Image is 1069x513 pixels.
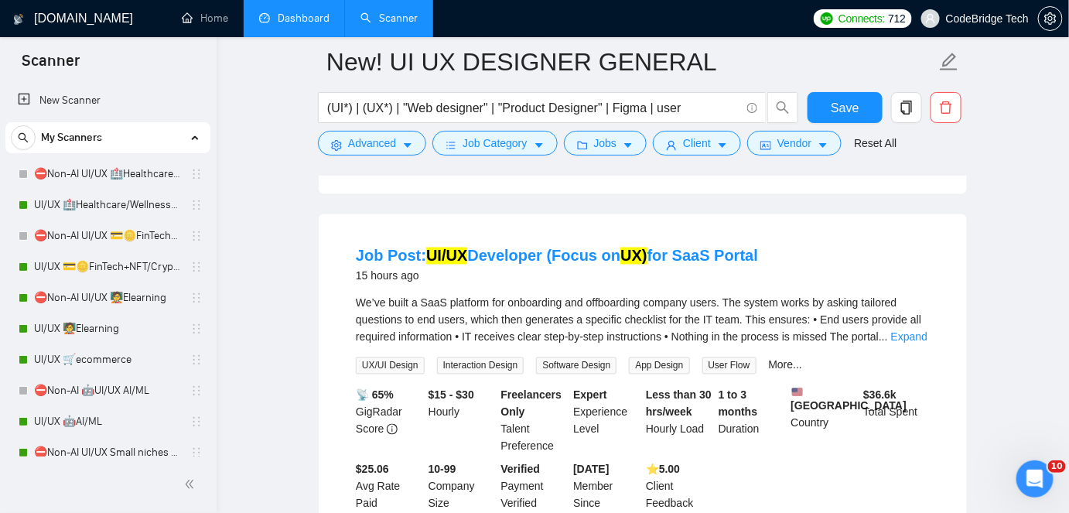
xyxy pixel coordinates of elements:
[768,101,797,115] span: search
[34,282,181,313] a: ⛔Non-AI UI/UX 🧑‍🏫Elearning
[831,98,859,118] span: Save
[777,135,811,152] span: Vendor
[888,10,905,27] span: 712
[760,139,771,151] span: idcard
[34,344,181,375] a: UI/UX 🛒ecommerce
[356,357,425,374] span: UX/UI Design
[534,139,545,151] span: caret-down
[331,139,342,151] span: setting
[838,10,885,27] span: Connects:
[854,135,897,152] a: Reset All
[356,463,389,476] b: $25.06
[353,387,425,455] div: GigRadar Score
[683,135,711,152] span: Client
[925,13,936,24] span: user
[666,139,677,151] span: user
[41,122,102,153] span: My Scanners
[570,387,643,455] div: Experience Level
[863,389,897,402] b: $ 36.6k
[646,463,680,476] b: ⭐️ 5.00
[429,463,456,476] b: 10-99
[788,387,861,455] div: Country
[356,389,394,402] b: 📡 65%
[327,98,740,118] input: Search Freelance Jobs...
[259,12,330,25] a: dashboardDashboard
[356,295,930,346] div: We’ve built a SaaS platform for onboarding and offboarding company users. The system works by ask...
[437,357,524,374] span: Interaction Design
[891,331,927,344] a: Expand
[564,131,647,156] button: folderJobscaret-down
[12,132,35,143] span: search
[643,461,716,512] div: Client Feedback
[190,416,203,428] span: holder
[1038,12,1063,25] a: setting
[326,43,936,81] input: Scanner name...
[34,190,181,221] a: UI/UX 🏥Healthcare/Wellness/Sports/Fitness
[769,359,803,371] a: More...
[34,251,181,282] a: UI/UX 💳🪙FinTech+NFT/Crypto/Blockchain/Casino
[620,248,647,265] mark: UX)
[425,461,498,512] div: Company Size
[5,85,210,116] li: New Scanner
[501,389,562,419] b: Freelancers Only
[182,12,228,25] a: homeHome
[653,131,741,156] button: userClientcaret-down
[719,389,758,419] b: 1 to 3 months
[34,375,181,406] a: ⛔Non-AI 🤖UI/UX AI/ML
[716,387,788,455] div: Duration
[432,131,557,156] button: barsJob Categorycaret-down
[570,461,643,512] div: Member Since
[879,331,888,344] span: ...
[623,139,634,151] span: caret-down
[463,135,527,152] span: Job Category
[1039,12,1062,25] span: setting
[190,261,203,273] span: holder
[13,7,24,32] img: logo
[498,461,571,512] div: Payment Verified
[891,92,922,123] button: copy
[1038,6,1063,31] button: setting
[717,139,728,151] span: caret-down
[792,387,803,398] img: 🇺🇸
[931,92,961,123] button: delete
[190,292,203,304] span: holder
[931,101,961,115] span: delete
[747,103,757,113] span: info-circle
[629,357,689,374] span: App Design
[791,387,907,412] b: [GEOGRAPHIC_DATA]
[190,168,203,180] span: holder
[360,12,418,25] a: searchScanner
[821,12,833,25] img: upwork-logo.png
[190,446,203,459] span: holder
[348,135,396,152] span: Advanced
[643,387,716,455] div: Hourly Load
[573,463,609,476] b: [DATE]
[594,135,617,152] span: Jobs
[356,267,758,286] div: 15 hours ago
[34,313,181,344] a: UI/UX 🧑‍🏫Elearning
[860,387,933,455] div: Total Spent
[536,357,616,374] span: Software Design
[34,159,181,190] a: ⛔Non-AI UI/UX 🏥Healthcare/Wellness/Sports/Fitness
[498,387,571,455] div: Talent Preference
[190,199,203,211] span: holder
[402,139,413,151] span: caret-down
[318,131,426,156] button: settingAdvancedcaret-down
[18,85,198,116] a: New Scanner
[646,389,712,419] b: Less than 30 hrs/week
[818,139,828,151] span: caret-down
[34,406,181,437] a: UI/UX 🤖AI/ML
[573,389,607,402] b: Expert
[184,477,200,492] span: double-left
[9,50,92,82] span: Scanner
[353,461,425,512] div: Avg Rate Paid
[702,357,756,374] span: User Flow
[577,139,588,151] span: folder
[34,221,181,251] a: ⛔Non-AI UI/UX 💳🪙FinTech+NFT/Crypto/Blockchain/Casino
[356,297,921,344] span: We’ve built a SaaS platform for onboarding and offboarding company users. The system works by ask...
[747,131,842,156] button: idcardVendorcaret-down
[446,139,456,151] span: bars
[429,389,474,402] b: $15 - $30
[356,248,758,265] a: Job Post:UI/UXDeveloper (Focus onUX)for SaaS Portal
[501,463,541,476] b: Verified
